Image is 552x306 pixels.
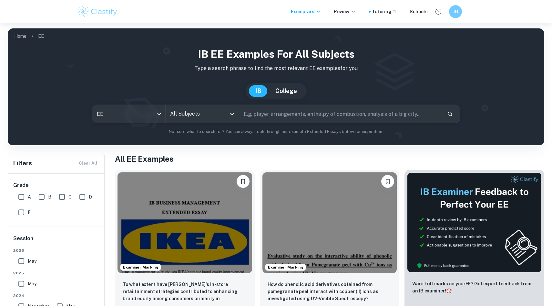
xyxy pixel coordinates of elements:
[120,264,161,270] span: Examiner Marking
[28,193,31,200] span: A
[77,5,118,18] img: Clastify logo
[28,258,36,265] span: May
[28,209,31,216] span: E
[13,235,100,248] h6: Session
[249,85,268,97] button: IB
[13,270,100,276] span: 2025
[452,8,459,15] h6: JG
[407,172,542,272] img: Thumbnail
[262,172,397,273] img: Chemistry EE example thumbnail: How do phenolic acid derivatives obtaine
[13,181,100,189] h6: Grade
[445,108,455,119] button: Search
[89,193,92,200] span: D
[265,264,306,270] span: Examiner Marking
[28,280,36,287] span: May
[13,248,100,253] span: 2026
[68,193,72,200] span: C
[13,159,32,168] h6: Filters
[13,46,539,62] h1: IB EE examples for all subjects
[92,105,166,123] div: EE
[372,8,397,15] a: Tutoring
[123,281,247,303] p: To what extent have IKEA's in-store retailtainment strategies contributed to enhancing brand equi...
[237,175,250,188] button: Bookmark
[268,281,392,302] p: How do phenolic acid derivatives obtained from pomegranate peel interact with copper (II) ions as...
[410,8,428,15] a: Schools
[239,105,442,123] input: E.g. player arrangements, enthalpy of combustion, analysis of a big city...
[433,6,444,17] button: Help and Feedback
[228,109,237,118] button: Open
[412,280,537,294] p: Want full marks on your EE ? Get expert feedback from an IB examiner!
[381,175,394,188] button: Bookmark
[13,128,539,135] p: Not sure what to search for? You can always look through our example Extended Essays below for in...
[8,28,544,145] img: profile cover
[118,172,252,273] img: Business and Management EE example thumbnail: To what extent have IKEA's in-store reta
[291,8,321,15] p: Exemplars
[449,5,462,18] button: JG
[269,85,303,97] button: College
[38,33,44,40] p: EE
[13,65,539,72] p: Type a search phrase to find the most relevant EE examples for you
[13,293,100,299] span: 2024
[48,193,51,200] span: B
[446,288,452,293] span: 🎯
[115,153,544,165] h1: All EE Examples
[334,8,356,15] p: Review
[14,32,26,41] a: Home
